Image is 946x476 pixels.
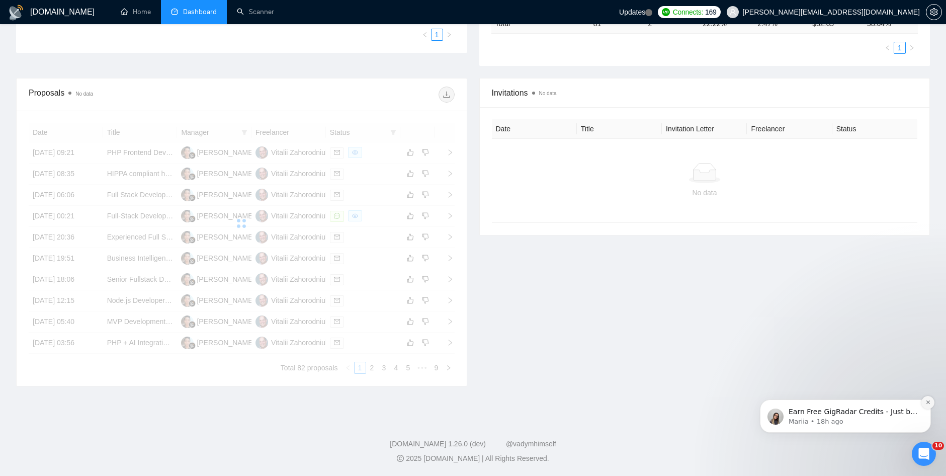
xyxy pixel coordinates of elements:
button: left [882,42,894,54]
span: No data [539,91,557,96]
a: [DOMAIN_NAME] 1.26.0 (dev) [390,440,486,448]
th: Title [577,119,662,139]
li: 1 [431,29,443,41]
th: Invitation Letter [662,119,747,139]
button: setting [926,4,942,20]
span: user [729,9,736,16]
span: No data [75,91,93,97]
span: Invitations [492,87,918,99]
span: left [422,32,428,38]
a: 1 [432,29,443,40]
span: right [446,32,452,38]
p: Earn Free GigRadar Credits - Just by Sharing Your Story! 💬 Want more credits for sending proposal... [44,71,174,81]
span: setting [926,8,941,16]
th: Status [832,119,917,139]
iframe: Intercom live chat [912,442,936,466]
button: right [443,29,455,41]
img: upwork-logo.png [662,8,670,16]
button: right [906,42,918,54]
li: Next Page [906,42,918,54]
th: Freelancer [747,119,832,139]
div: message notification from Mariia, 18h ago. Earn Free GigRadar Credits - Just by Sharing Your Stor... [15,63,186,97]
iframe: Intercom notifications message [745,336,946,449]
img: logo [8,5,24,21]
a: @vadymhimself [506,440,556,448]
span: right [909,45,915,51]
p: Message from Mariia, sent 18h ago [44,81,174,90]
span: left [885,45,891,51]
li: Previous Page [419,29,431,41]
button: left [419,29,431,41]
li: Next Page [443,29,455,41]
th: Date [492,119,577,139]
span: Updates [619,8,645,16]
a: setting [926,8,942,16]
a: 1 [894,42,905,53]
span: dashboard [171,8,178,15]
li: Previous Page [882,42,894,54]
div: No data [500,187,910,198]
a: searchScanner [237,8,274,16]
button: Dismiss notification [177,60,190,73]
img: Profile image for Mariia [23,72,39,89]
span: 10 [932,442,944,450]
div: 2025 [DOMAIN_NAME] | All Rights Reserved. [8,453,938,464]
a: homeHome [121,8,151,16]
span: Dashboard [183,8,217,16]
span: Connects: [673,7,703,18]
li: 1 [894,42,906,54]
span: copyright [397,455,404,462]
span: 169 [705,7,716,18]
div: Proposals [29,87,241,103]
